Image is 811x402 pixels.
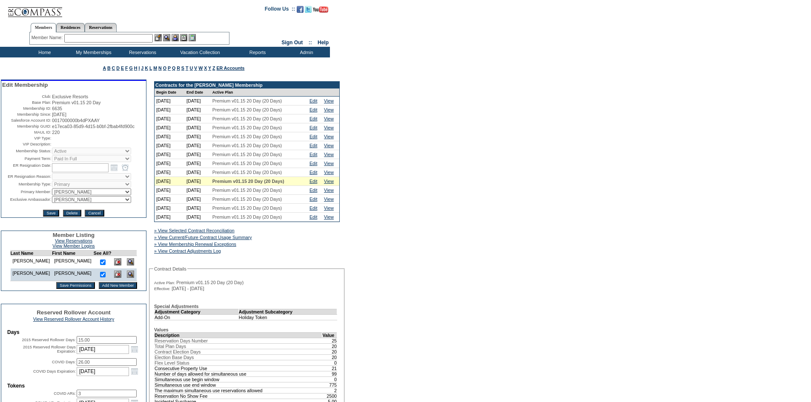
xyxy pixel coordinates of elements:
[155,34,162,41] img: b_edit.gif
[134,66,138,71] a: H
[155,132,185,141] td: [DATE]
[155,159,185,168] td: [DATE]
[212,143,282,148] span: Premium v01.15 20 Day (20 Days)
[172,34,179,41] img: Impersonate
[212,116,282,121] span: Premium v01.15 20 Day (20 Days)
[155,344,186,349] span: Total Plan Days
[7,383,140,389] td: Tokens
[129,66,132,71] a: G
[155,123,185,132] td: [DATE]
[322,371,337,376] td: 99
[324,188,334,193] a: View
[185,97,211,105] td: [DATE]
[85,210,104,217] input: Cancel
[37,309,111,316] span: Reserved Rollover Account
[211,88,308,97] td: Active Plan
[94,251,112,256] td: See All?
[309,134,317,139] a: Edit
[68,47,117,57] td: My Memberships
[130,345,139,354] a: Open the calendar popup.
[155,195,185,204] td: [DATE]
[212,107,282,112] span: Premium v01.15 20 Day (20 Days)
[155,141,185,150] td: [DATE]
[2,155,51,162] td: Payment Term:
[309,143,317,148] a: Edit
[2,118,51,123] td: Salesforce Account ID:
[322,360,337,365] td: 0
[322,376,337,382] td: 0
[155,355,194,360] span: Election Base Days
[52,256,94,269] td: [PERSON_NAME]
[309,179,317,184] a: Edit
[309,214,317,220] a: Edit
[155,365,322,371] td: Consecutive Property Use
[155,309,239,314] td: Adjustment Category
[324,152,334,157] a: View
[155,332,322,338] td: Description
[186,66,189,71] a: T
[154,248,221,254] a: » View Contract Adjustments Log
[212,188,282,193] span: Premium v01.15 20 Day (20 Days)
[212,214,282,220] span: Premium v01.15 20 Day (20 Days)
[2,124,51,129] td: Membership GUID:
[103,66,106,71] a: A
[185,88,211,97] td: End Date
[309,40,312,46] span: ::
[99,282,138,289] input: Add New Member
[322,388,337,393] td: 2
[322,343,337,349] td: 20
[212,134,282,139] span: Premium v01.15 20 Day (20 Days)
[172,286,204,291] span: [DATE] - [DATE]
[155,82,339,88] td: Contracts for the [PERSON_NAME] Membership
[2,181,51,188] td: Membership Type:
[121,66,124,71] a: E
[305,6,312,13] img: Follow us on Twitter
[2,130,51,135] td: MAUL ID:
[322,338,337,343] td: 25
[33,369,76,373] label: COVID Days Expiration:
[172,66,175,71] a: Q
[212,152,282,157] span: Premium v01.15 20 Day (20 Days)
[297,9,304,14] a: Become our fan on Facebook
[52,251,94,256] td: First Name
[155,186,185,195] td: [DATE]
[155,360,189,365] span: Flex Level Status
[114,258,121,265] img: Delete
[212,66,215,71] a: Z
[52,94,88,99] span: Exclusive Resorts
[155,88,185,97] td: Begin Date
[52,112,66,117] span: [DATE]
[43,210,59,217] input: Save
[155,382,322,388] td: Simultaneous use end window
[141,66,143,71] a: J
[22,338,76,342] label: 2015 Reserved Rollover Days:
[324,125,334,130] a: View
[116,66,120,71] a: D
[324,170,334,175] a: View
[313,6,328,13] img: Subscribe to our YouTube Channel
[309,188,317,193] a: Edit
[265,5,295,15] td: Follow Us ::
[185,168,211,177] td: [DATE]
[2,100,51,105] td: Base Plan:
[2,112,51,117] td: Membership Since:
[305,9,312,14] a: Follow us on Twitter
[2,188,51,195] td: Primary Member:
[10,268,52,281] td: [PERSON_NAME]
[180,34,187,41] img: Reservations
[52,130,60,135] span: 220
[155,338,208,343] span: Reservation Days Number
[322,393,337,399] td: 2500
[10,251,52,256] td: Last Name
[155,388,322,393] td: The maximum simultaneous use reservations allowed
[185,150,211,159] td: [DATE]
[52,243,95,248] a: View Member Logins
[56,282,95,289] input: Save Permissions
[63,210,81,217] input: Delete
[212,170,282,175] span: Premium v01.15 20 Day (20 Days)
[185,213,211,222] td: [DATE]
[166,47,232,57] td: Vacation Collection
[185,132,211,141] td: [DATE]
[127,271,134,278] img: View Dashboard
[194,66,197,71] a: V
